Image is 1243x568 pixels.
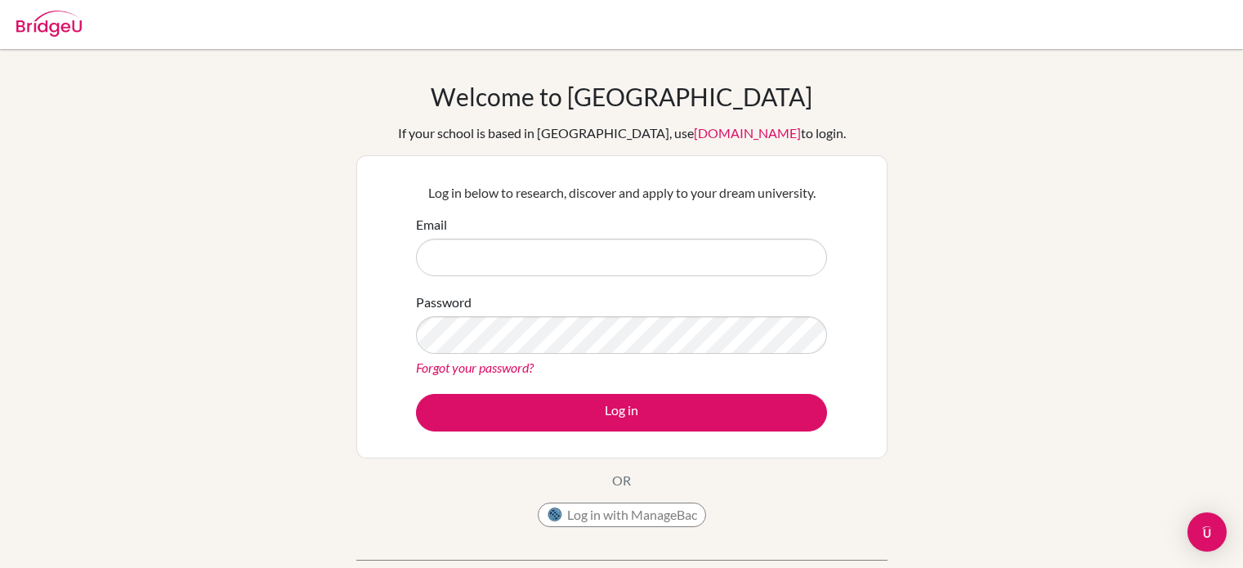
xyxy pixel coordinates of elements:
[538,503,706,527] button: Log in with ManageBac
[416,215,447,235] label: Email
[416,183,827,203] p: Log in below to research, discover and apply to your dream university.
[416,394,827,432] button: Log in
[416,293,472,312] label: Password
[431,82,812,111] h1: Welcome to [GEOGRAPHIC_DATA]
[398,123,846,143] div: If your school is based in [GEOGRAPHIC_DATA], use to login.
[612,471,631,490] p: OR
[1187,512,1227,552] div: Open Intercom Messenger
[16,11,82,37] img: Bridge-U
[416,360,534,375] a: Forgot your password?
[694,125,801,141] a: [DOMAIN_NAME]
